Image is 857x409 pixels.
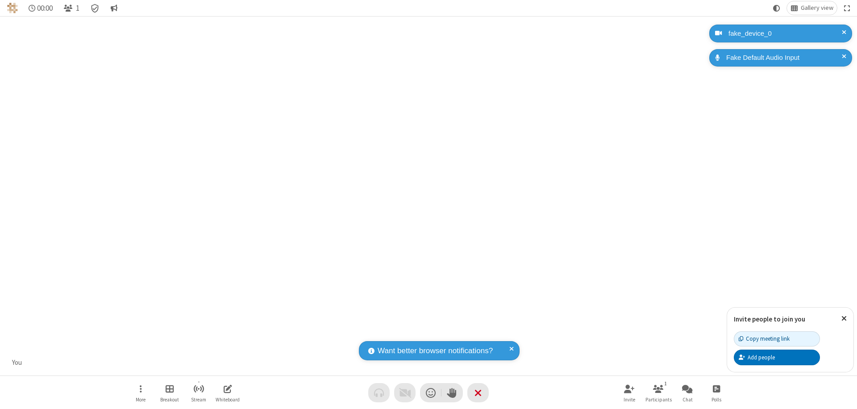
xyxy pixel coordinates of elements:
[840,1,854,15] button: Fullscreen
[734,331,820,346] button: Copy meeting link
[682,397,693,402] span: Chat
[378,345,493,357] span: Want better browser notifications?
[734,315,805,323] label: Invite people to join you
[645,380,672,405] button: Open participant list
[394,383,416,402] button: Video
[368,383,390,402] button: Audio problem - check your Internet connection or call by phone
[801,4,833,12] span: Gallery view
[25,1,57,15] div: Timer
[37,4,53,13] span: 00:00
[76,4,79,13] span: 1
[645,397,672,402] span: Participants
[127,380,154,405] button: Open menu
[624,397,635,402] span: Invite
[107,1,121,15] button: Conversation
[616,380,643,405] button: Invite participants (⌘+Shift+I)
[734,350,820,365] button: Add people
[87,1,104,15] div: Meeting details Encryption enabled
[835,308,853,330] button: Close popover
[156,380,183,405] button: Manage Breakout Rooms
[441,383,463,402] button: Raise hand
[9,358,25,368] div: You
[739,334,790,343] div: Copy meeting link
[770,1,784,15] button: Using system theme
[60,1,83,15] button: Open participant list
[711,397,721,402] span: Polls
[185,380,212,405] button: Start streaming
[725,29,845,39] div: fake_device_0
[703,380,730,405] button: Open poll
[7,3,18,13] img: QA Selenium DO NOT DELETE OR CHANGE
[662,380,670,388] div: 1
[723,53,845,63] div: Fake Default Audio Input
[467,383,489,402] button: End or leave meeting
[787,1,837,15] button: Change layout
[136,397,146,402] span: More
[160,397,179,402] span: Breakout
[191,397,206,402] span: Stream
[216,397,240,402] span: Whiteboard
[674,380,701,405] button: Open chat
[420,383,441,402] button: Send a reaction
[214,380,241,405] button: Open shared whiteboard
